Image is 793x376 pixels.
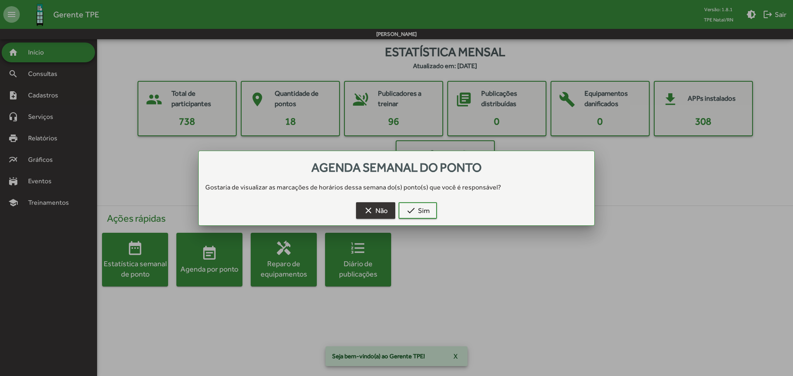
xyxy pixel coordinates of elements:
span: Sim [406,203,430,218]
span: Agenda semanal do ponto [311,160,482,175]
button: Sim [399,202,437,219]
div: Gostaria de visualizar as marcações de horários dessa semana do(s) ponto(s) que você é responsável? [199,182,594,192]
span: Não [363,203,388,218]
mat-icon: clear [363,206,373,215]
button: Não [356,202,395,219]
mat-icon: check [406,206,416,215]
